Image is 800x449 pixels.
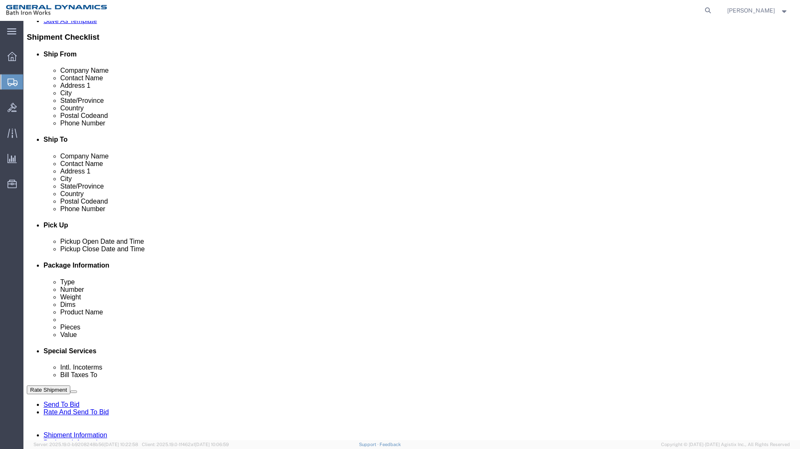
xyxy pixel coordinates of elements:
[6,4,109,17] img: logo
[195,442,229,447] span: [DATE] 10:06:59
[23,21,800,440] iframe: FS Legacy Container
[33,442,138,447] span: Server: 2025.19.0-b9208248b56
[661,441,790,448] span: Copyright © [DATE]-[DATE] Agistix Inc., All Rights Reserved
[379,442,401,447] a: Feedback
[359,442,380,447] a: Support
[142,442,229,447] span: Client: 2025.19.0-1f462a1
[104,442,138,447] span: [DATE] 10:22:58
[727,6,775,15] span: Debbie Brey
[727,5,789,15] button: [PERSON_NAME]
